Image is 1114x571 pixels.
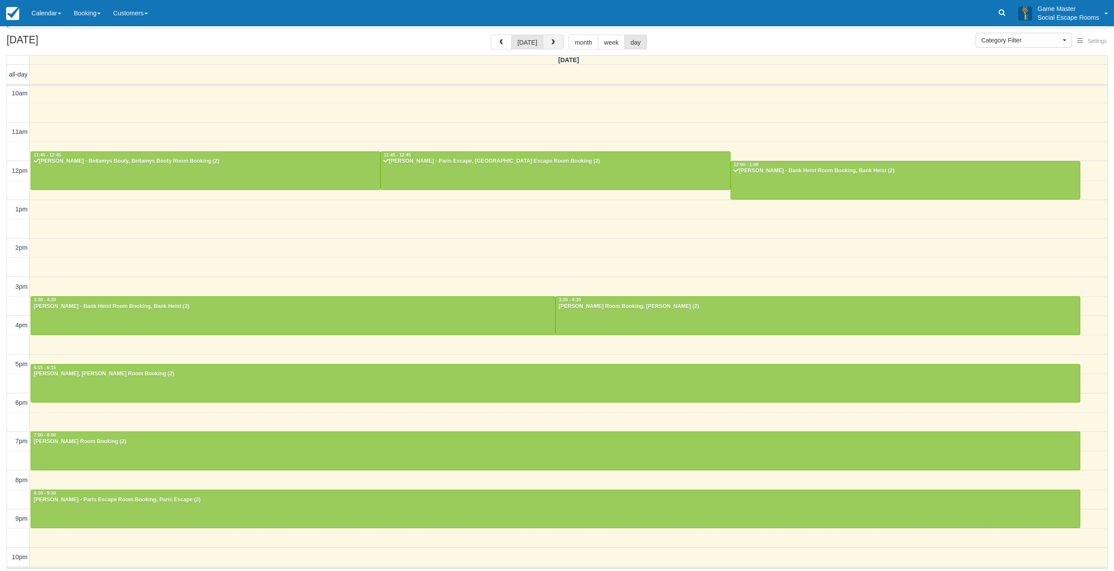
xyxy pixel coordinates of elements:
[33,371,1078,378] div: [PERSON_NAME], [PERSON_NAME] Room Booking (2)
[12,90,28,97] span: 10am
[981,36,1061,45] span: Category Filter
[12,553,28,560] span: 10pm
[34,491,56,496] span: 8:30 - 9:30
[976,33,1072,48] button: Category Filter
[598,35,625,49] button: week
[33,303,553,310] div: [PERSON_NAME] - Bank Heist Room Booking, Bank Heist (2)
[34,365,56,370] span: 5:15 - 6:15
[34,298,56,302] span: 3:30 - 4:30
[31,296,555,335] a: 3:30 - 4:30[PERSON_NAME] - Bank Heist Room Booking, Bank Heist (2)
[31,490,1080,528] a: 8:30 - 9:30[PERSON_NAME] - Paris Escape Room Booking, Paris Escape (2)
[1072,35,1112,48] button: Settings
[734,162,759,167] span: 12:00 - 1:00
[731,161,1080,200] a: 12:00 - 1:00[PERSON_NAME] - Bank Heist Room Booking, Bank Heist (2)
[624,35,647,49] button: day
[559,298,581,302] span: 3:30 - 4:30
[31,151,380,190] a: 11:45 - 12:45[PERSON_NAME] - Bellamys Booty, Bellamys Booty Room Booking (2)
[31,431,1080,470] a: 7:00 - 8:00[PERSON_NAME] Room Booking (2)
[558,303,1078,310] div: [PERSON_NAME] Room Booking, [PERSON_NAME] (2)
[15,476,28,483] span: 8pm
[15,283,28,290] span: 3pm
[33,158,378,165] div: [PERSON_NAME] - Bellamys Booty, Bellamys Booty Room Booking (2)
[383,158,728,165] div: [PERSON_NAME] - Paris Escape, [GEOGRAPHIC_DATA] Escape Room Booking (2)
[15,322,28,329] span: 4pm
[9,71,28,78] span: all-day
[34,433,56,438] span: 7:00 - 8:00
[33,497,1078,504] div: [PERSON_NAME] - Paris Escape Room Booking, Paris Escape (2)
[33,438,1078,445] div: [PERSON_NAME] Room Booking (2)
[569,35,598,49] button: month
[380,151,731,190] a: 11:45 - 12:45[PERSON_NAME] - Paris Escape, [GEOGRAPHIC_DATA] Escape Room Booking (2)
[1037,13,1099,22] p: Social Escape Rooms
[511,35,543,49] button: [DATE]
[34,153,61,158] span: 11:45 - 12:45
[6,7,19,20] img: checkfront-main-nav-mini-logo.png
[12,128,28,135] span: 11am
[1088,38,1107,44] span: Settings
[15,438,28,445] span: 7pm
[15,244,28,251] span: 2pm
[15,361,28,368] span: 5pm
[383,153,411,158] span: 11:45 - 12:45
[7,35,117,51] h2: [DATE]
[558,56,579,63] span: [DATE]
[15,399,28,406] span: 6pm
[15,206,28,213] span: 1pm
[1018,6,1032,20] img: A3
[1037,4,1099,13] p: Game Master
[733,168,1078,175] div: [PERSON_NAME] - Bank Heist Room Booking, Bank Heist (2)
[12,167,28,174] span: 12pm
[555,296,1080,335] a: 3:30 - 4:30[PERSON_NAME] Room Booking, [PERSON_NAME] (2)
[31,364,1080,403] a: 5:15 - 6:15[PERSON_NAME], [PERSON_NAME] Room Booking (2)
[15,515,28,522] span: 9pm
